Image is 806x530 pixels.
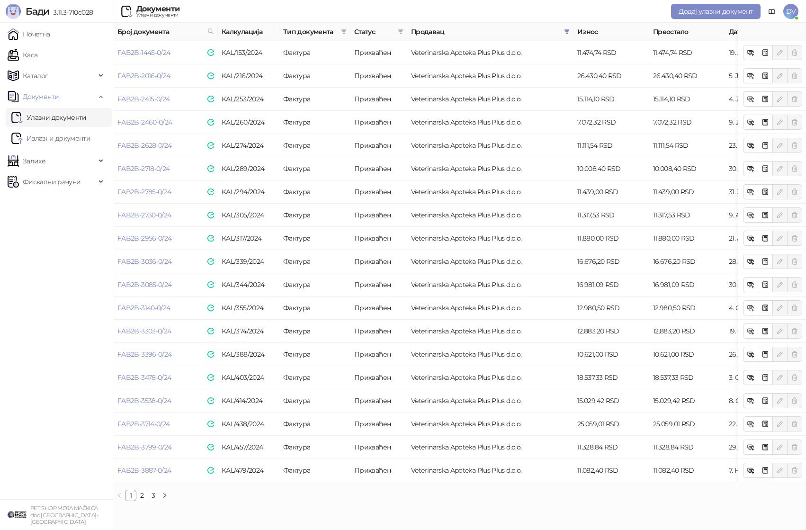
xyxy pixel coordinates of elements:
[117,188,171,196] a: FAB2B-2785-0/24
[279,413,350,436] td: Фактура
[649,180,725,204] td: 11.439,00 RSD
[218,459,279,482] td: KAL/479/2024
[350,204,407,227] td: Прихваћен
[207,212,214,218] img: e-Faktura
[407,64,573,88] td: Veterinarska Apoteka Plus Plus d.o.o.
[159,490,170,501] li: Следећа страна
[218,41,279,64] td: KAL/153/2024
[649,204,725,227] td: 11.317,53 RSD
[218,250,279,273] td: KAL/339/2024
[350,41,407,64] td: Прихваћен
[218,227,279,250] td: KAL/317/2024
[725,134,806,157] td: 23. Јул 2024.
[649,320,725,343] td: 12.883,20 RSD
[279,227,350,250] td: Фактура
[649,436,725,459] td: 11.328,84 RSD
[725,64,806,88] td: 5. Јун 2024.
[207,72,214,79] img: e-Faktura
[279,134,350,157] td: Фактура
[350,320,407,343] td: Прихваћен
[725,413,806,436] td: 22. Октобар 2024.
[407,343,573,366] td: Veterinarska Apoteka Plus Plus d.o.o.
[218,204,279,227] td: KAL/305/2024
[725,250,806,273] td: 28. Август 2024.
[207,328,214,334] img: e-Faktura
[573,180,649,204] td: 11.439,00 RSD
[573,227,649,250] td: 11.880,00 RSD
[573,296,649,320] td: 12.980,50 RSD
[649,157,725,180] td: 10.008,40 RSD
[679,7,753,16] span: Додај улазни документ
[573,389,649,413] td: 15.029,42 RSD
[114,490,125,501] button: left
[136,5,179,13] div: Документи
[725,204,806,227] td: 9. Август 2024.
[407,413,573,436] td: Veterinarska Apoteka Plus Plus d.o.o.
[279,459,350,482] td: Фактура
[564,29,570,35] span: filter
[725,366,806,389] td: 3. Октобар 2024.
[573,64,649,88] td: 26.430,40 RSD
[218,320,279,343] td: KAL/374/2024
[207,351,214,358] img: e-Faktura
[350,389,407,413] td: Прихваћен
[407,250,573,273] td: Veterinarska Apoteka Plus Plus d.o.o.
[350,157,407,180] td: Прихваћен
[350,111,407,134] td: Прихваћен
[725,343,806,366] td: 26. Септембар 2024.
[207,235,214,242] img: e-Faktura
[407,227,573,250] td: Veterinarska Apoteka Plus Plus d.o.o.
[279,64,350,88] td: Фактура
[207,49,214,56] img: e-Faktura
[573,204,649,227] td: 11.317,53 RSD
[218,180,279,204] td: KAL/294/2024
[407,366,573,389] td: Veterinarska Apoteka Plus Plus d.o.o.
[649,250,725,273] td: 16.676,20 RSD
[407,389,573,413] td: Veterinarska Apoteka Plus Plus d.o.o.
[117,141,171,150] a: FAB2B-2628-0/24
[207,305,214,311] img: e-Faktura
[11,108,87,127] a: Ulazni dokumentiУлазни документи
[407,88,573,111] td: Veterinarska Apoteka Plus Plus d.o.o.
[117,373,171,382] a: FAB2B-3478-0/24
[407,41,573,64] td: Veterinarska Apoteka Plus Plus d.o.o.
[407,273,573,296] td: Veterinarska Apoteka Plus Plus d.o.o.
[407,320,573,343] td: Veterinarska Apoteka Plus Plus d.o.o.
[207,96,214,102] img: e-Faktura
[159,490,170,501] button: right
[49,8,93,17] span: 3.11.3-710c028
[218,343,279,366] td: KAL/388/2024
[573,250,649,273] td: 16.676,20 RSD
[398,29,403,35] span: filter
[407,459,573,482] td: Veterinarska Apoteka Plus Plus d.o.o.
[725,23,806,41] th: Датум промета
[279,436,350,459] td: Фактура
[725,41,806,64] td: 19. Април 2024.
[350,180,407,204] td: Прихваћен
[573,436,649,459] td: 11.328,84 RSD
[8,25,50,44] a: Почетна
[573,343,649,366] td: 10.621,00 RSD
[649,273,725,296] td: 16.981,09 RSD
[117,280,171,289] a: FAB2B-3085-0/24
[725,273,806,296] td: 30. Август 2024.
[649,343,725,366] td: 10.621,00 RSD
[114,23,218,41] th: Број документа
[339,25,349,39] span: filter
[407,204,573,227] td: Veterinarska Apoteka Plus Plus d.o.o.
[137,490,147,501] a: 2
[117,327,171,335] a: FAB2B-3303-0/24
[649,227,725,250] td: 11.880,00 RSD
[573,23,649,41] th: Износ
[354,27,394,37] span: Статус
[8,505,27,524] img: 64x64-companyLogo-9f44b8df-f022-41eb-b7d6-300ad218de09.png
[148,490,159,501] li: 3
[117,234,171,243] a: FAB2B-2956-0/24
[573,157,649,180] td: 10.008,40 RSD
[23,87,59,106] span: Документи
[218,389,279,413] td: KAL/414/2024
[283,27,337,37] span: Тип документа
[725,227,806,250] td: 21. Август 2024.
[207,281,214,288] img: e-Faktura
[218,64,279,88] td: KAL/216/2024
